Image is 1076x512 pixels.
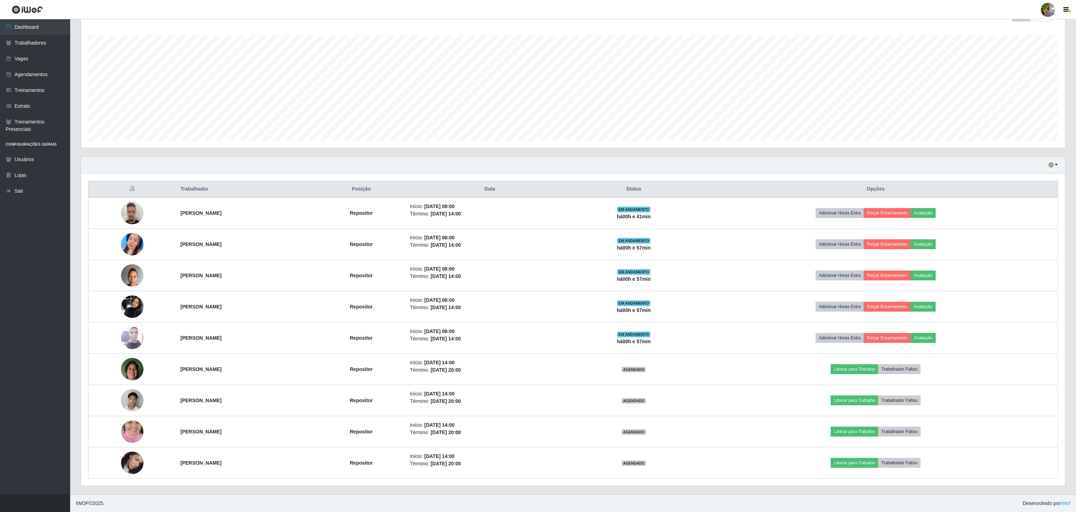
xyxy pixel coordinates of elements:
[425,297,455,303] time: [DATE] 08:00
[410,210,570,218] li: Término:
[350,241,373,247] strong: Repositor
[180,335,221,341] strong: [PERSON_NAME]
[816,333,864,343] button: Adicionar Horas Extra
[410,429,570,436] li: Término:
[180,304,221,310] strong: [PERSON_NAME]
[76,500,105,507] span: © 2025 .
[425,391,455,397] time: [DATE] 14:00
[864,239,911,249] button: Forçar Encerramento
[180,273,221,278] strong: [PERSON_NAME]
[121,385,143,415] img: 1752582436297.jpeg
[430,305,461,310] time: [DATE] 14:00
[430,242,461,248] time: [DATE] 14:00
[180,429,221,434] strong: [PERSON_NAME]
[410,265,570,273] li: Início:
[622,460,646,466] span: AGENDADO
[425,266,455,272] time: [DATE] 08:00
[410,273,570,280] li: Término:
[180,460,221,466] strong: [PERSON_NAME]
[180,241,221,247] strong: [PERSON_NAME]
[878,458,921,468] button: Trabalhador Faltou
[816,271,864,280] button: Adicionar Horas Extra
[410,359,570,366] li: Início:
[425,328,455,334] time: [DATE] 08:00
[617,339,651,344] strong: há 00 h e 57 min
[121,292,143,321] img: 1755522333541.jpeg
[816,239,864,249] button: Adicionar Horas Extra
[410,453,570,460] li: Início:
[410,390,570,398] li: Início:
[617,276,651,282] strong: há 00 h e 57 min
[410,460,570,467] li: Término:
[617,300,650,306] span: EM ANDAMENTO
[1023,500,1070,507] span: Desenvolvido por
[350,366,373,372] strong: Repositor
[350,398,373,403] strong: Repositor
[350,429,373,434] strong: Repositor
[410,366,570,374] li: Término:
[410,398,570,405] li: Término:
[878,395,921,405] button: Trabalhador Faltou
[176,181,317,198] th: Trabalhador
[617,214,651,219] strong: há 00 h e 41 min
[121,260,143,290] img: 1754928473584.jpeg
[180,210,221,216] strong: [PERSON_NAME]
[864,271,911,280] button: Forçar Encerramento
[121,220,143,269] img: 1753795450805.jpeg
[350,460,373,466] strong: Repositor
[864,208,911,218] button: Forçar Encerramento
[350,273,373,278] strong: Repositor
[430,461,461,466] time: [DATE] 20:00
[617,332,650,337] span: EM ANDAMENTO
[121,354,143,384] img: 1750940552132.jpeg
[430,211,461,217] time: [DATE] 14:00
[622,367,646,372] span: AGENDADO
[317,181,406,198] th: Posição
[425,422,455,428] time: [DATE] 14:00
[121,443,143,483] img: 1754222847400.jpeg
[617,307,651,313] strong: há 00 h e 57 min
[911,208,936,218] button: Avaliação
[911,239,936,249] button: Avaliação
[816,208,864,218] button: Adicionar Horas Extra
[350,304,373,310] strong: Repositor
[430,273,461,279] time: [DATE] 14:00
[350,210,373,216] strong: Repositor
[617,245,651,251] strong: há 00 h e 57 min
[425,453,455,459] time: [DATE] 14:00
[1061,500,1070,506] a: iWof
[410,335,570,343] li: Término:
[410,304,570,311] li: Término:
[12,5,43,14] img: CoreUI Logo
[425,360,455,365] time: [DATE] 14:00
[180,398,221,403] strong: [PERSON_NAME]
[425,204,455,209] time: [DATE] 08:00
[430,430,461,435] time: [DATE] 20:00
[406,181,574,198] th: Data
[622,398,646,404] span: AGENDADO
[430,367,461,373] time: [DATE] 20:00
[425,235,455,240] time: [DATE] 08:00
[410,421,570,429] li: Início:
[121,198,143,228] img: 1753289887027.jpeg
[622,429,646,435] span: AGENDADO
[410,328,570,335] li: Início:
[911,302,936,312] button: Avaliação
[694,181,1058,198] th: Opções
[911,271,936,280] button: Avaliação
[121,313,143,363] img: 1756162339010.jpeg
[121,412,143,452] img: 1753380554375.jpeg
[410,203,570,210] li: Início:
[831,458,878,468] button: Liberar para Trabalho
[410,297,570,304] li: Início:
[430,336,461,341] time: [DATE] 14:00
[574,181,694,198] th: Status
[878,427,921,437] button: Trabalhador Faltou
[831,427,878,437] button: Liberar para Trabalho
[617,207,650,212] span: EM ANDAMENTO
[878,364,921,374] button: Trabalhador Faltou
[430,398,461,404] time: [DATE] 20:00
[831,395,878,405] button: Liberar para Trabalho
[410,234,570,241] li: Início:
[816,302,864,312] button: Adicionar Horas Extra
